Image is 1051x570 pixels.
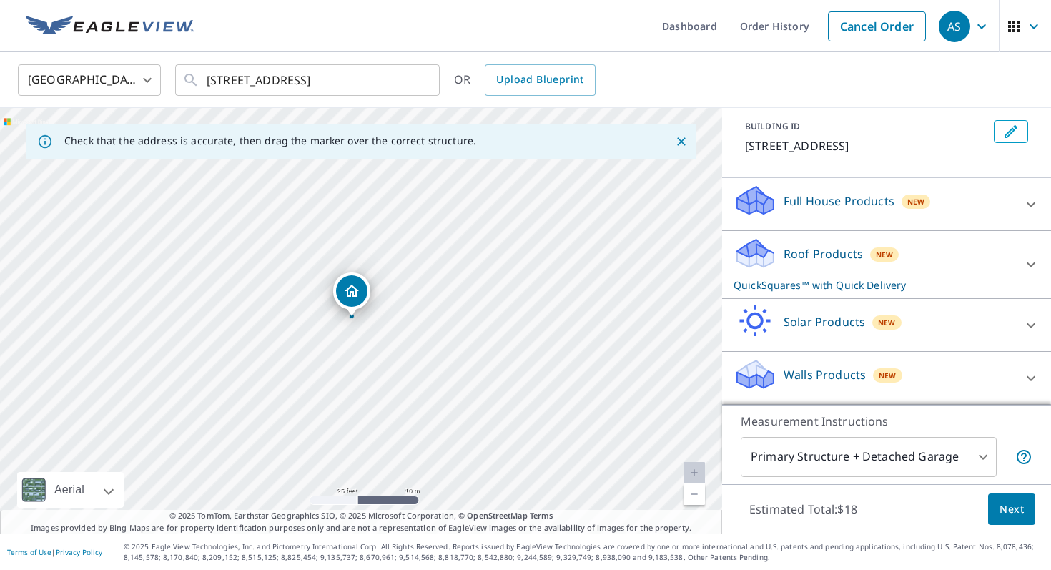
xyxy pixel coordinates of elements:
[878,317,896,328] span: New
[124,541,1044,563] p: © 2025 Eagle View Technologies, Inc. and Pictometry International Corp. All Rights Reserved. Repo...
[454,64,596,96] div: OR
[169,510,553,522] span: © 2025 TomTom, Earthstar Geographics SIO, © 2025 Microsoft Corporation, ©
[734,184,1040,225] div: Full House ProductsNew
[7,548,102,556] p: |
[17,472,124,508] div: Aerial
[828,11,926,41] a: Cancel Order
[738,493,869,525] p: Estimated Total: $18
[741,437,997,477] div: Primary Structure + Detached Garage
[333,272,370,317] div: Dropped pin, building 1, Residential property, 4030 Clover Valley Rd Rocklin, CA 95677
[26,16,194,37] img: EV Logo
[879,370,897,381] span: New
[56,547,102,557] a: Privacy Policy
[784,245,863,262] p: Roof Products
[745,120,800,132] p: BUILDING ID
[496,71,583,89] span: Upload Blueprint
[741,413,1032,430] p: Measurement Instructions
[7,547,51,557] a: Terms of Use
[734,237,1040,293] div: Roof ProductsNewQuickSquares™ with Quick Delivery
[18,60,161,100] div: [GEOGRAPHIC_DATA]
[907,196,925,207] span: New
[530,510,553,521] a: Terms
[988,493,1035,526] button: Next
[994,120,1028,143] button: Edit building 1
[50,472,89,508] div: Aerial
[784,313,865,330] p: Solar Products
[734,358,1040,398] div: Walls ProductsNew
[876,249,894,260] span: New
[784,192,894,210] p: Full House Products
[485,64,595,96] a: Upload Blueprint
[684,462,705,483] a: Current Level 20, Zoom In Disabled
[207,60,410,100] input: Search by address or latitude-longitude
[784,366,866,383] p: Walls Products
[64,134,476,147] p: Check that the address is accurate, then drag the marker over the correct structure.
[734,305,1040,345] div: Solar ProductsNew
[684,483,705,505] a: Current Level 20, Zoom Out
[467,510,527,521] a: OpenStreetMap
[939,11,970,42] div: AS
[672,132,691,151] button: Close
[1000,501,1024,519] span: Next
[745,137,988,154] p: [STREET_ADDRESS]
[734,277,1014,293] p: QuickSquares™ with Quick Delivery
